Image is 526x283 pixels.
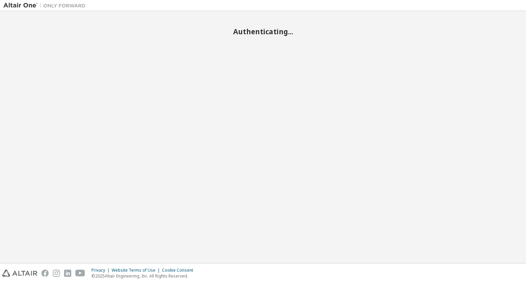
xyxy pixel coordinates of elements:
[53,270,60,277] img: instagram.svg
[91,268,112,273] div: Privacy
[64,270,71,277] img: linkedin.svg
[3,27,523,36] h2: Authenticating...
[112,268,162,273] div: Website Terms of Use
[162,268,197,273] div: Cookie Consent
[91,273,197,279] p: © 2025 Altair Engineering, Inc. All Rights Reserved.
[3,2,89,9] img: Altair One
[75,270,85,277] img: youtube.svg
[41,270,49,277] img: facebook.svg
[2,270,37,277] img: altair_logo.svg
